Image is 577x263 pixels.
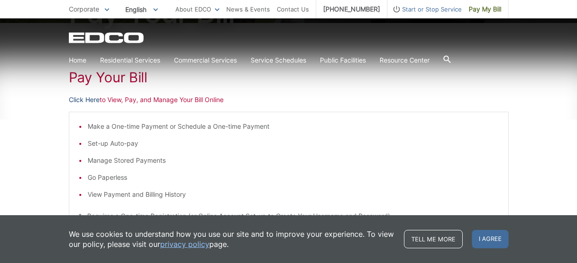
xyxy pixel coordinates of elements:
[100,55,160,65] a: Residential Services
[88,138,499,149] li: Set-up Auto-pay
[226,4,270,14] a: News & Events
[469,4,501,14] span: Pay My Bill
[88,189,499,200] li: View Payment and Billing History
[69,95,100,105] a: Click Here
[69,32,145,43] a: EDCD logo. Return to the homepage.
[175,4,219,14] a: About EDCO
[174,55,237,65] a: Commercial Services
[88,172,499,183] li: Go Paperless
[380,55,430,65] a: Resource Center
[160,239,209,249] a: privacy policy
[69,55,86,65] a: Home
[404,230,463,248] a: Tell me more
[69,69,509,86] h1: Pay Your Bill
[251,55,306,65] a: Service Schedules
[472,230,509,248] span: I agree
[69,95,509,105] p: to View, Pay, and Manage Your Bill Online
[69,229,395,249] p: We use cookies to understand how you use our site and to improve your experience. To view our pol...
[78,211,499,221] p: * Requires a One-time Registration (or Online Account Set-up to Create Your Username and Password)
[88,121,499,131] li: Make a One-time Payment or Schedule a One-time Payment
[118,2,165,17] span: English
[69,5,99,13] span: Corporate
[277,4,309,14] a: Contact Us
[88,155,499,166] li: Manage Stored Payments
[320,55,366,65] a: Public Facilities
